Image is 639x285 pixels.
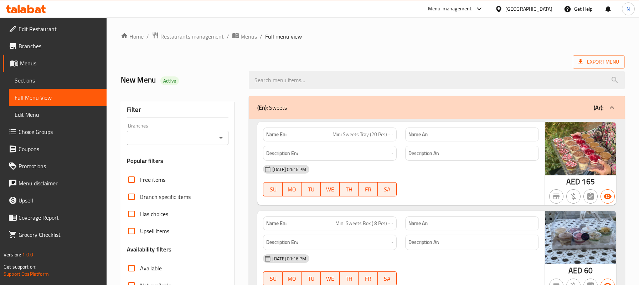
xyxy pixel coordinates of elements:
[3,209,107,226] a: Coverage Report
[15,93,101,102] span: Full Menu View
[232,32,257,41] a: Menus
[160,76,179,85] div: Active
[428,5,472,13] div: Menu-management
[578,57,619,66] span: Export Menu
[4,262,36,271] span: Get support on:
[260,32,262,41] li: /
[3,37,107,55] a: Branches
[408,238,439,247] strong: Description Ar:
[263,182,282,196] button: SU
[3,20,107,37] a: Edit Restaurant
[249,96,625,119] div: (En): Sweets(Ar):
[20,59,101,67] span: Menus
[408,131,428,138] strong: Name Ar:
[257,103,287,112] p: Sweets
[545,122,616,175] img: mmw_638953533734169793
[19,42,101,50] span: Branches
[19,162,101,170] span: Promotions
[15,76,101,85] span: Sections
[9,72,107,89] a: Sections
[19,196,101,205] span: Upsell
[216,133,226,143] button: Open
[545,211,616,264] img: mmw_638953533649302214
[342,184,356,195] span: TH
[140,227,169,235] span: Upsell items
[566,175,580,189] span: AED
[304,274,318,284] span: TU
[257,102,268,113] b: (En):
[249,71,625,89] input: search
[19,179,101,187] span: Menu disclaimer
[3,175,107,192] a: Menu disclaimer
[573,55,625,69] span: Export Menu
[127,157,229,165] h3: Popular filters
[361,184,375,195] span: FR
[302,182,320,196] button: TU
[285,184,299,195] span: MO
[324,184,337,195] span: WE
[549,189,563,204] button: Not branch specific item
[601,189,615,204] button: Available
[4,250,21,259] span: Version:
[3,157,107,175] a: Promotions
[381,184,394,195] span: SA
[324,274,337,284] span: WE
[19,25,101,33] span: Edit Restaurant
[266,184,279,195] span: SU
[321,182,340,196] button: WE
[408,149,439,158] strong: Description Ar:
[160,32,224,41] span: Restaurants management
[391,238,393,247] span: -
[160,77,179,84] span: Active
[140,175,165,184] span: Free items
[568,264,582,277] span: AED
[152,32,224,41] a: Restaurants management
[19,127,101,136] span: Choice Groups
[140,192,191,201] span: Branch specific items
[283,182,302,196] button: MO
[9,106,107,123] a: Edit Menu
[121,32,144,41] a: Home
[227,32,229,41] li: /
[594,102,603,113] b: (Ar):
[140,210,168,218] span: Has choices
[333,131,393,138] span: Mini Sweets Tray (20 Pcs) - -
[146,32,149,41] li: /
[4,269,49,279] a: Support.OpsPlatform
[127,102,229,117] div: Filter
[584,264,593,277] span: 60
[140,264,162,272] span: Available
[15,110,101,119] span: Edit Menu
[127,245,171,254] h3: Availability filters
[566,189,581,204] button: Purchased item
[381,274,394,284] span: SA
[505,5,552,13] div: [GEOGRAPHIC_DATA]
[3,140,107,157] a: Coupons
[266,131,287,138] strong: Name En:
[19,230,101,239] span: Grocery Checklist
[269,166,309,173] span: [DATE] 01:16 PM
[361,274,375,284] span: FR
[266,149,298,158] strong: Description En:
[265,32,302,41] span: Full menu view
[266,274,279,284] span: SU
[19,145,101,153] span: Coupons
[3,226,107,243] a: Grocery Checklist
[408,220,428,227] strong: Name Ar:
[583,189,598,204] button: Not has choices
[627,5,630,13] span: N
[340,182,359,196] button: TH
[359,182,377,196] button: FR
[285,274,299,284] span: MO
[3,192,107,209] a: Upsell
[22,250,33,259] span: 1.0.0
[19,213,101,222] span: Coverage Report
[266,220,287,227] strong: Name En:
[378,182,397,196] button: SA
[241,32,257,41] span: Menus
[3,55,107,72] a: Menus
[582,175,594,189] span: 165
[342,274,356,284] span: TH
[3,123,107,140] a: Choice Groups
[121,75,241,85] h2: New Menu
